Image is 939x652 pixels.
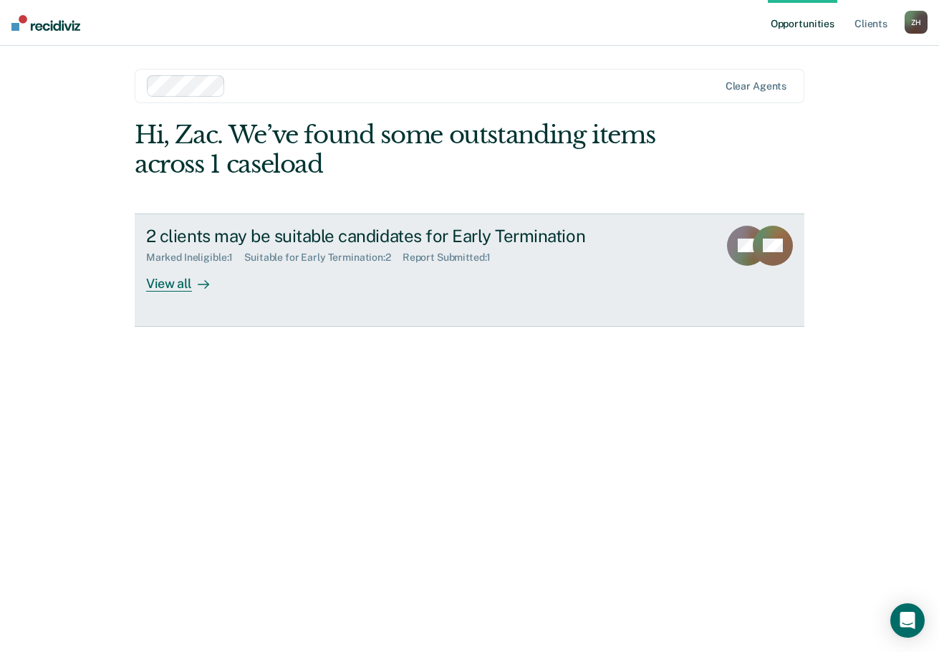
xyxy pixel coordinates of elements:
div: Z H [905,11,928,34]
button: ZH [905,11,928,34]
div: 2 clients may be suitable candidates for Early Termination [146,226,649,246]
div: Suitable for Early Termination : 2 [244,251,403,264]
div: Clear agents [726,80,786,92]
div: Report Submitted : 1 [403,251,503,264]
div: View all [146,264,226,292]
a: 2 clients may be suitable candidates for Early TerminationMarked Ineligible:1Suitable for Early T... [135,214,804,327]
div: Open Intercom Messenger [890,603,925,638]
div: Hi, Zac. We’ve found some outstanding items across 1 caseload [135,120,670,179]
div: Marked Ineligible : 1 [146,251,244,264]
img: Recidiviz [11,15,80,31]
